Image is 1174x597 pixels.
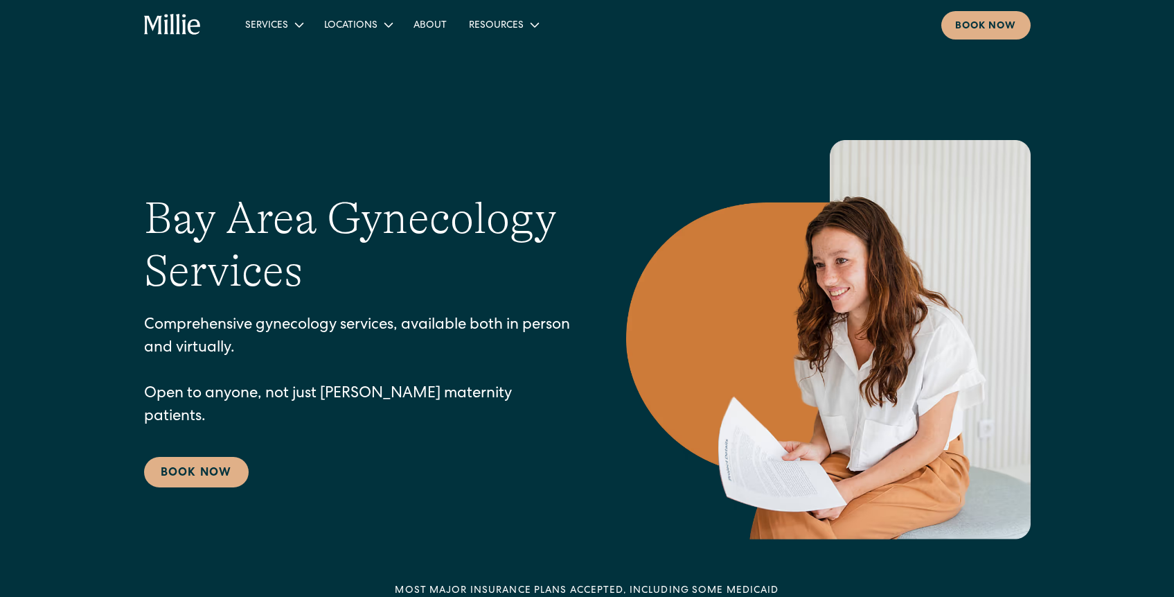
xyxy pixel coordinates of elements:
img: Smiling woman holding documents during a consultation, reflecting supportive guidance in maternit... [626,140,1031,539]
a: home [144,14,202,36]
a: Book Now [144,457,249,487]
div: Services [245,19,288,33]
div: Services [234,13,313,36]
div: Locations [324,19,377,33]
div: Resources [458,13,549,36]
div: Book now [955,19,1017,34]
p: Comprehensive gynecology services, available both in person and virtually. Open to anyone, not ju... [144,315,571,429]
div: Locations [313,13,402,36]
h1: Bay Area Gynecology Services [144,192,571,299]
a: About [402,13,458,36]
div: Resources [469,19,524,33]
a: Book now [941,11,1031,40]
